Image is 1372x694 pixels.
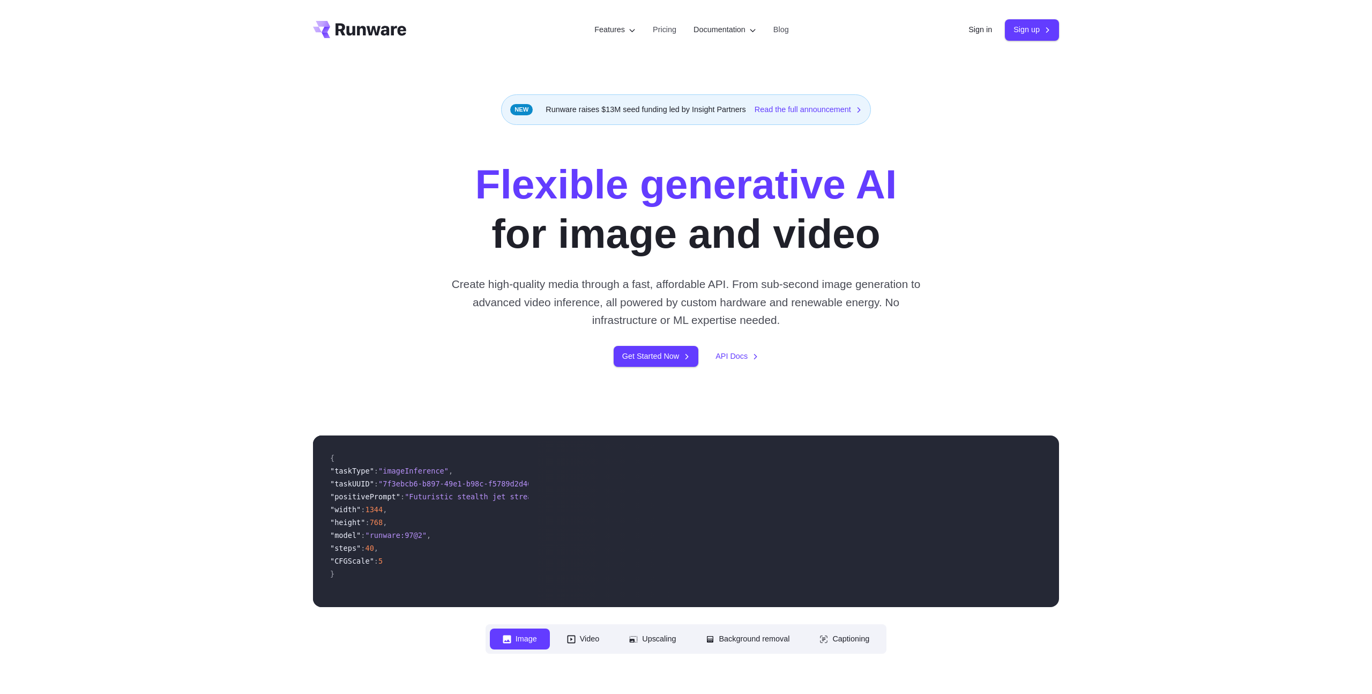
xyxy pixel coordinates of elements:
[370,518,383,527] span: 768
[361,544,365,552] span: :
[330,518,365,527] span: "height"
[374,557,378,565] span: :
[475,161,897,207] strong: Flexible generative AI
[330,479,374,488] span: "taskUUID"
[694,24,756,36] label: Documentation
[374,544,378,552] span: ,
[330,505,361,514] span: "width"
[361,531,365,540] span: :
[383,505,387,514] span: ,
[807,629,882,649] button: Captioning
[361,505,365,514] span: :
[378,479,545,488] span: "7f3ebcb6-b897-49e1-b98c-f5789d2d40d7"
[374,467,378,475] span: :
[968,24,992,36] a: Sign in
[330,544,361,552] span: "steps"
[614,346,698,367] a: Get Started Now
[427,531,431,540] span: ,
[554,629,613,649] button: Video
[378,467,449,475] span: "imageInference"
[330,492,400,501] span: "positivePrompt"
[475,159,897,258] h1: for image and video
[715,350,758,363] a: API Docs
[365,518,369,527] span: :
[448,275,925,329] p: Create high-quality media through a fast, affordable API. From sub-second image generation to adv...
[365,531,427,540] span: "runware:97@2"
[330,531,361,540] span: "model"
[330,557,374,565] span: "CFGScale"
[365,544,374,552] span: 40
[330,454,334,462] span: {
[330,467,374,475] span: "taskType"
[693,629,802,649] button: Background removal
[400,492,405,501] span: :
[405,492,804,501] span: "Futuristic stealth jet streaking through a neon-lit cityscape with glowing purple exhaust"
[773,24,789,36] a: Blog
[383,518,387,527] span: ,
[1005,19,1059,40] a: Sign up
[653,24,676,36] a: Pricing
[365,505,383,514] span: 1344
[616,629,689,649] button: Upscaling
[378,557,383,565] span: 5
[501,94,871,125] div: Runware raises $13M seed funding led by Insight Partners
[755,104,862,116] a: Read the full announcement
[449,467,453,475] span: ,
[330,570,334,578] span: }
[374,479,378,488] span: :
[313,21,406,38] a: Go to /
[594,24,636,36] label: Features
[490,629,550,649] button: Image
